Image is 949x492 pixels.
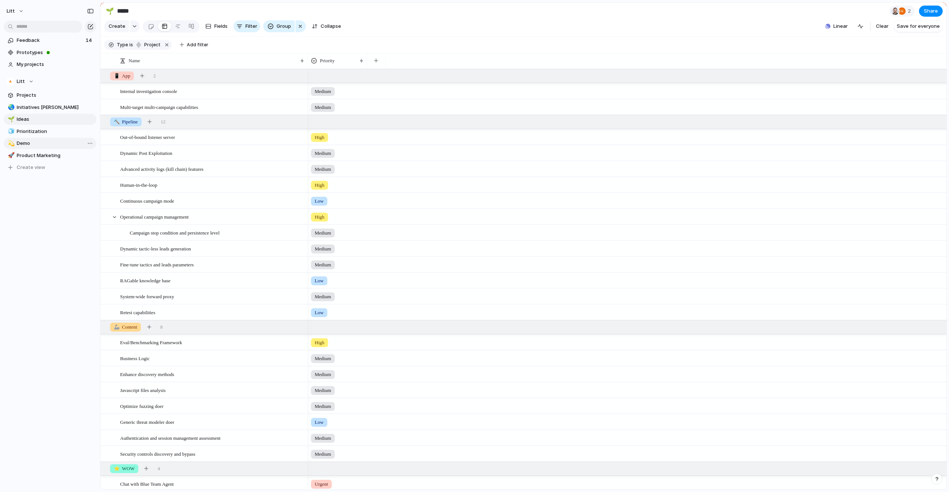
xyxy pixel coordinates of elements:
span: Prototypes [17,49,94,56]
button: Collapse [309,20,344,32]
button: Add filter [175,40,213,50]
button: Save for everyone [894,20,943,32]
span: High [315,213,324,221]
span: Group [277,23,291,30]
div: 💫 [8,139,13,148]
span: is [129,41,133,48]
span: Medium [315,229,331,237]
span: Save for everyone [897,23,940,30]
span: Human-in-the-loop [120,180,157,189]
span: System-wide forward proxy [120,292,174,300]
span: Name [129,57,140,64]
span: Authentication and session management assessment [120,433,221,442]
span: Projects [17,92,94,99]
span: My projects [17,61,94,68]
span: Share [924,7,938,15]
span: Operational campaign management [120,212,189,221]
button: Create [104,20,129,32]
span: Medium [315,261,331,269]
div: 🌏 [8,103,13,112]
span: Medium [315,88,331,95]
span: Litt [7,7,15,15]
button: 🌏 [7,104,14,111]
span: Chat with Blue Team Agent [120,479,174,488]
button: Create view [4,162,96,173]
span: Type [117,41,128,48]
span: Medium [315,355,331,362]
span: Medium [315,403,331,410]
span: Eval/Benchmarking Framework [120,338,182,346]
span: Fine-tune tactics and leads parameters [120,260,194,269]
span: project [142,41,161,48]
span: Low [315,419,324,426]
div: 🌱 [106,6,114,16]
span: High [315,339,324,346]
span: Collapse [321,23,341,30]
span: 8 [160,323,163,331]
span: Content [114,323,137,331]
div: 🧊 [8,127,13,136]
span: 14 [86,37,93,44]
a: 💫Demo [4,138,96,149]
span: Optimize fuzzing doer [120,402,163,410]
button: Linear [822,21,851,32]
span: Low [315,277,324,285]
span: Medium [315,166,331,173]
span: High [315,134,324,141]
span: High [315,182,324,189]
button: Filter [234,20,260,32]
button: project [134,41,162,49]
span: Medium [315,387,331,394]
span: 🔨 [114,119,120,124]
span: App [114,72,130,80]
span: ⭐️ [114,466,120,471]
span: Create view [17,164,45,171]
button: is [128,41,135,49]
span: Add filter [187,41,208,48]
span: Priority [320,57,335,64]
span: WOW [114,465,135,472]
span: Medium [315,371,331,378]
span: Out-of-bound listener server [120,133,175,141]
span: Advanced activity logs (kill chain) features [120,164,204,173]
span: Ideas [17,116,94,123]
a: Feedback14 [4,35,96,46]
span: Low [315,309,324,316]
div: 🚀 [8,151,13,160]
span: RAGable knowledge base [120,276,171,285]
span: Demo [17,140,94,147]
span: 2 [908,7,913,15]
span: Urgent [315,481,328,488]
span: Security controls discovery and bypass [120,449,195,458]
a: 🧊Prioritization [4,126,96,137]
span: Low [315,197,324,205]
span: Prioritization [17,128,94,135]
span: 2 [153,72,156,80]
span: Dynamic tactic-less leads generation [120,244,191,253]
span: Initiatives [PERSON_NAME] [17,104,94,111]
span: Medium [315,245,331,253]
div: 🌱Ideas [4,114,96,125]
span: Retest capabilities [120,308,155,316]
a: Projects [4,90,96,101]
span: Dynamic Post Exploitation [120,149,172,157]
a: Prototypes [4,47,96,58]
span: Internal investigation console [120,87,177,95]
span: 🦾 [114,324,120,330]
span: Linear [833,23,848,30]
a: 🚀Product Marketing [4,150,96,161]
a: 🌏Initiatives [PERSON_NAME] [4,102,96,113]
span: Filter [245,23,257,30]
span: Campaign stop condition and persistence level [130,228,219,237]
button: Litt [4,76,96,87]
span: Continuous campaign mode [120,196,174,205]
span: Javascript files analysis [120,386,166,394]
div: 🌱 [8,115,13,124]
button: 🌱 [104,5,116,17]
span: Pipeline [114,118,138,126]
span: Fields [214,23,228,30]
span: 4 [158,465,160,472]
